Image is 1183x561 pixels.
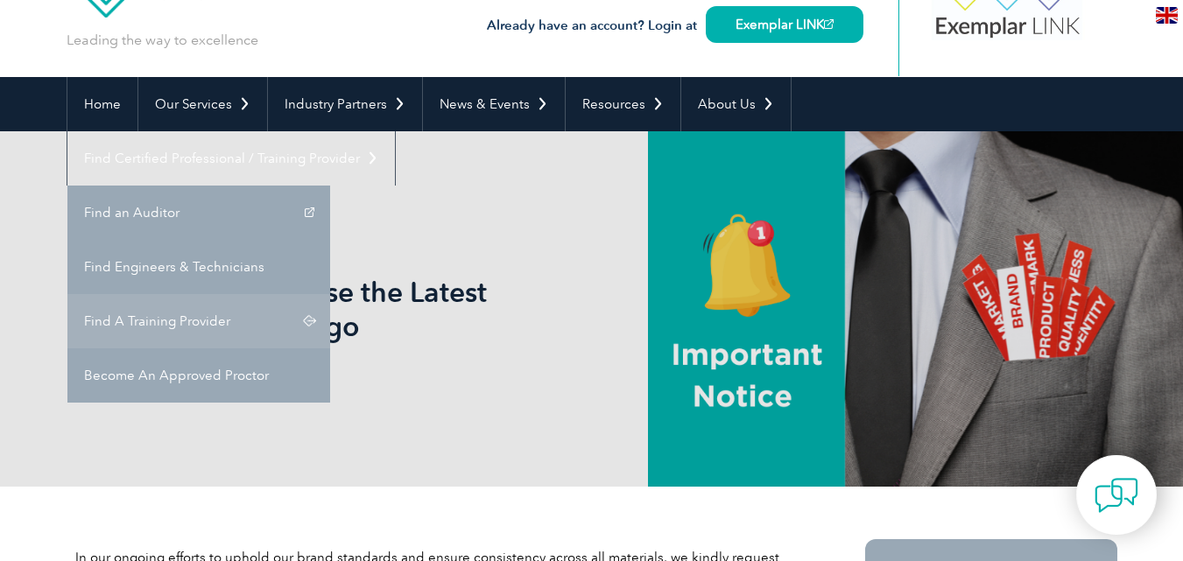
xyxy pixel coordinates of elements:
a: About Us [681,77,791,131]
a: Industry Partners [268,77,422,131]
a: Resources [566,77,680,131]
img: en [1156,7,1178,24]
img: open_square.png [824,19,834,29]
a: Exemplar LINK [706,6,863,43]
h1: Important Notice: Use the Latest Exemplar Global Logo [67,275,739,343]
p: Leading the way to excellence [67,31,258,50]
a: Home [67,77,137,131]
a: Find an Auditor [67,186,330,240]
a: Find A Training Provider [67,294,330,348]
a: Find Certified Professional / Training Provider [67,131,395,186]
a: Become An Approved Proctor [67,348,330,403]
a: Our Services [138,77,267,131]
h3: Already have an account? Login at [487,15,863,37]
a: News & Events [423,77,565,131]
img: contact-chat.png [1095,473,1138,517]
a: Find Engineers & Technicians [67,240,330,294]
